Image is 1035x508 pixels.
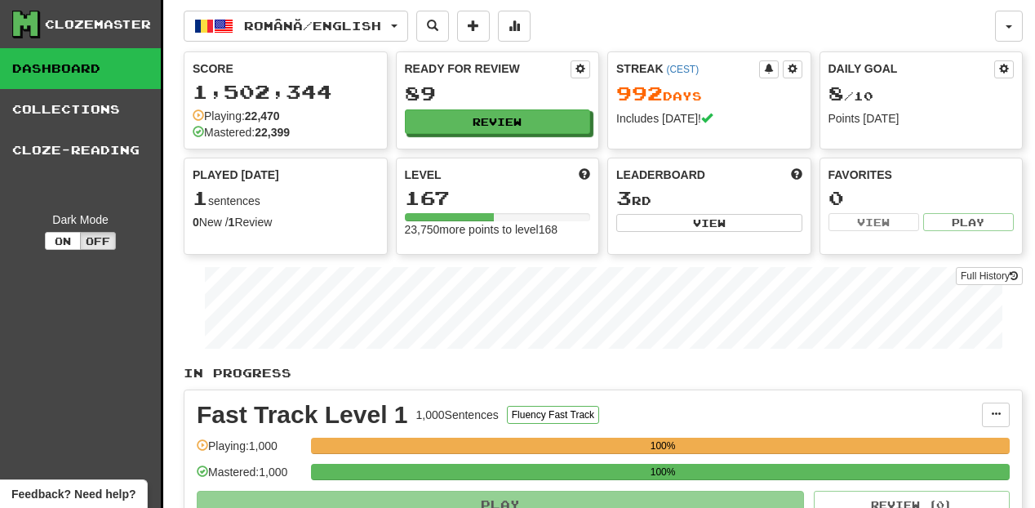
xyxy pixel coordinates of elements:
[579,167,590,183] span: Score more points to level up
[616,83,802,105] div: Day s
[828,167,1015,183] div: Favorites
[923,213,1014,231] button: Play
[405,83,591,104] div: 89
[45,232,81,250] button: On
[245,109,280,123] strong: 22,470
[193,186,208,209] span: 1
[193,216,199,229] strong: 0
[666,64,699,75] a: (CEST)
[255,126,290,139] strong: 22,399
[416,407,499,423] div: 1,000 Sentences
[616,214,802,232] button: View
[193,124,290,140] div: Mastered:
[498,11,531,42] button: More stats
[616,82,663,105] span: 992
[791,167,802,183] span: This week in points, UTC
[80,232,116,250] button: Off
[507,406,599,424] button: Fluency Fast Track
[197,438,303,465] div: Playing: 1,000
[828,110,1015,127] div: Points [DATE]
[193,188,379,209] div: sentences
[12,212,149,228] div: Dark Mode
[197,403,408,427] div: Fast Track Level 1
[828,188,1015,208] div: 0
[405,109,591,134] button: Review
[193,214,379,230] div: New / Review
[184,365,1023,381] p: In Progress
[416,11,449,42] button: Search sentences
[193,167,279,183] span: Played [DATE]
[828,60,995,78] div: Daily Goal
[616,167,705,183] span: Leaderboard
[11,486,135,502] span: Open feedback widget
[616,110,802,127] div: Includes [DATE]!
[828,89,873,103] span: / 10
[229,216,235,229] strong: 1
[405,188,591,208] div: 167
[316,438,1010,454] div: 100%
[193,82,379,102] div: 1,502,344
[405,60,571,77] div: Ready for Review
[405,167,442,183] span: Level
[616,60,759,77] div: Streak
[956,267,1023,285] a: Full History
[316,464,1010,480] div: 100%
[616,188,802,209] div: rd
[244,19,381,33] span: Română / English
[828,82,844,105] span: 8
[457,11,490,42] button: Add sentence to collection
[197,464,303,491] div: Mastered: 1,000
[45,16,151,33] div: Clozemaster
[616,186,632,209] span: 3
[193,60,379,77] div: Score
[405,221,591,238] div: 23,750 more points to level 168
[184,11,408,42] button: Română/English
[828,213,919,231] button: View
[193,108,280,124] div: Playing:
